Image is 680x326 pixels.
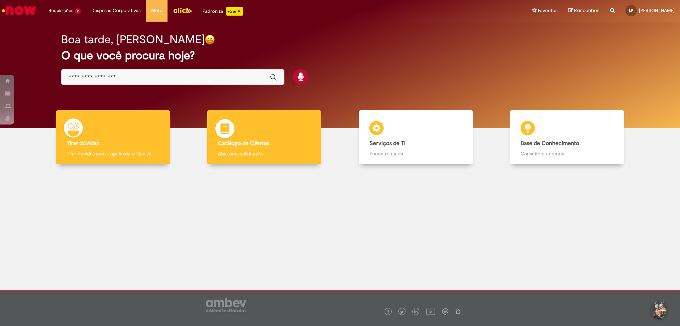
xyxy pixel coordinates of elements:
a: Base de Conhecimento Consulte e aprenda [492,110,643,165]
b: Serviços de TI [369,140,406,147]
a: Tirar dúvidas Tirar dúvidas com Lupi Assist e Gen Ai [37,110,189,165]
span: 2 [75,8,81,14]
span: More [151,7,162,14]
p: Encontre ajuda [369,150,462,157]
img: click_logo_yellow_360x200.png [173,5,192,16]
img: logo_footer_ambev_rotulo_gray.png [206,298,246,312]
b: Tirar dúvidas [67,140,99,147]
a: Serviços de TI Encontre ajuda [340,110,492,165]
h2: O que você procura hoje? [61,49,619,62]
img: logo_footer_workplace.png [442,308,448,315]
a: Catálogo de Ofertas Abra uma solicitação [189,110,340,165]
b: Base de Conhecimento [521,140,579,147]
img: logo_footer_naosei.png [455,308,461,315]
p: Abra uma solicitação [218,150,311,157]
img: logo_footer_linkedin.png [414,310,418,314]
span: Rascunhos [574,7,600,14]
div: Padroniza [203,7,243,16]
span: LP [629,8,633,13]
a: Rascunhos [568,7,600,14]
span: [PERSON_NAME] [639,7,675,13]
p: Consulte e aprenda [521,150,613,157]
button: Iniciar Conversa de Suporte [648,299,669,321]
img: logo_footer_twitter.png [400,310,404,314]
img: happy-face.png [205,34,215,45]
p: +GenAi [226,7,243,16]
img: ServiceNow [1,4,37,18]
p: Tirar dúvidas com Lupi Assist e Gen Ai [67,150,159,157]
span: Despesas Corporativas [91,7,141,14]
img: logo_footer_youtube.png [426,307,435,316]
span: Requisições [49,7,73,14]
h2: Boa tarde, [PERSON_NAME] [61,33,205,46]
img: logo_footer_facebook.png [386,310,390,314]
span: Favoritos [538,7,557,14]
b: Catálogo de Ofertas [218,140,269,147]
